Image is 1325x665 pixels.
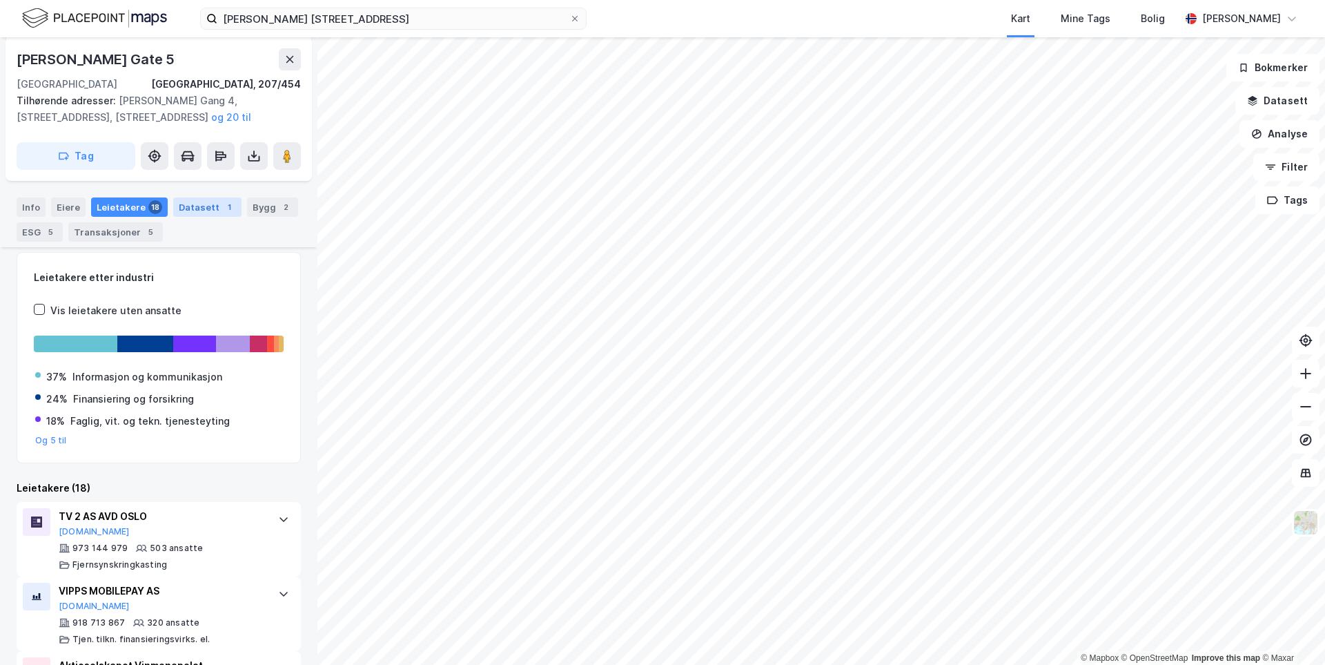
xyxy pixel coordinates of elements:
[51,197,86,217] div: Eiere
[1256,599,1325,665] iframe: Chat Widget
[17,197,46,217] div: Info
[43,225,57,239] div: 5
[17,142,135,170] button: Tag
[50,302,181,319] div: Vis leietakere uten ansatte
[144,225,157,239] div: 5
[34,269,284,286] div: Leietakere etter industri
[17,76,117,93] div: [GEOGRAPHIC_DATA]
[1202,10,1281,27] div: [PERSON_NAME]
[1239,120,1319,148] button: Analyse
[1141,10,1165,27] div: Bolig
[72,559,167,570] div: Fjernsynskringkasting
[1293,510,1319,536] img: Z
[46,391,68,407] div: 24%
[72,617,125,628] div: 918 713 867
[1253,153,1319,181] button: Filter
[73,391,194,407] div: Finansiering og forsikring
[279,200,293,214] div: 2
[35,435,67,446] button: Og 5 til
[217,8,569,29] input: Søk på adresse, matrikkel, gårdeiere, leietakere eller personer
[91,197,168,217] div: Leietakere
[151,76,301,93] div: [GEOGRAPHIC_DATA], 207/454
[46,413,65,430] div: 18%
[17,48,177,70] div: [PERSON_NAME] Gate 5
[59,601,130,612] button: [DOMAIN_NAME]
[17,222,63,242] div: ESG
[72,634,210,645] div: Tjen. tilkn. finansieringsvirks. el.
[1011,10,1030,27] div: Kart
[22,6,167,30] img: logo.f888ab2527a4732fd821a326f86c7f29.svg
[1235,87,1319,115] button: Datasett
[148,200,162,214] div: 18
[17,93,290,126] div: [PERSON_NAME] Gang 4, [STREET_ADDRESS], [STREET_ADDRESS]
[72,543,128,554] div: 973 144 979
[247,197,298,217] div: Bygg
[59,526,130,537] button: [DOMAIN_NAME]
[1255,186,1319,214] button: Tags
[173,197,242,217] div: Datasett
[68,222,163,242] div: Transaksjoner
[1121,653,1188,663] a: OpenStreetMap
[1256,599,1325,665] div: Kontrollprogram for chat
[1061,10,1110,27] div: Mine Tags
[59,508,264,525] div: TV 2 AS AVD OSLO
[46,369,67,385] div: 37%
[222,200,236,214] div: 1
[17,95,119,106] span: Tilhørende adresser:
[150,543,203,554] div: 503 ansatte
[1226,54,1319,81] button: Bokmerker
[17,480,301,497] div: Leietakere (18)
[70,413,230,430] div: Faglig, vit. og tekn. tjenesteyting
[1081,653,1119,663] a: Mapbox
[1192,653,1260,663] a: Improve this map
[72,369,222,385] div: Informasjon og kommunikasjon
[147,617,199,628] div: 320 ansatte
[59,583,264,599] div: VIPPS MOBILEPAY AS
